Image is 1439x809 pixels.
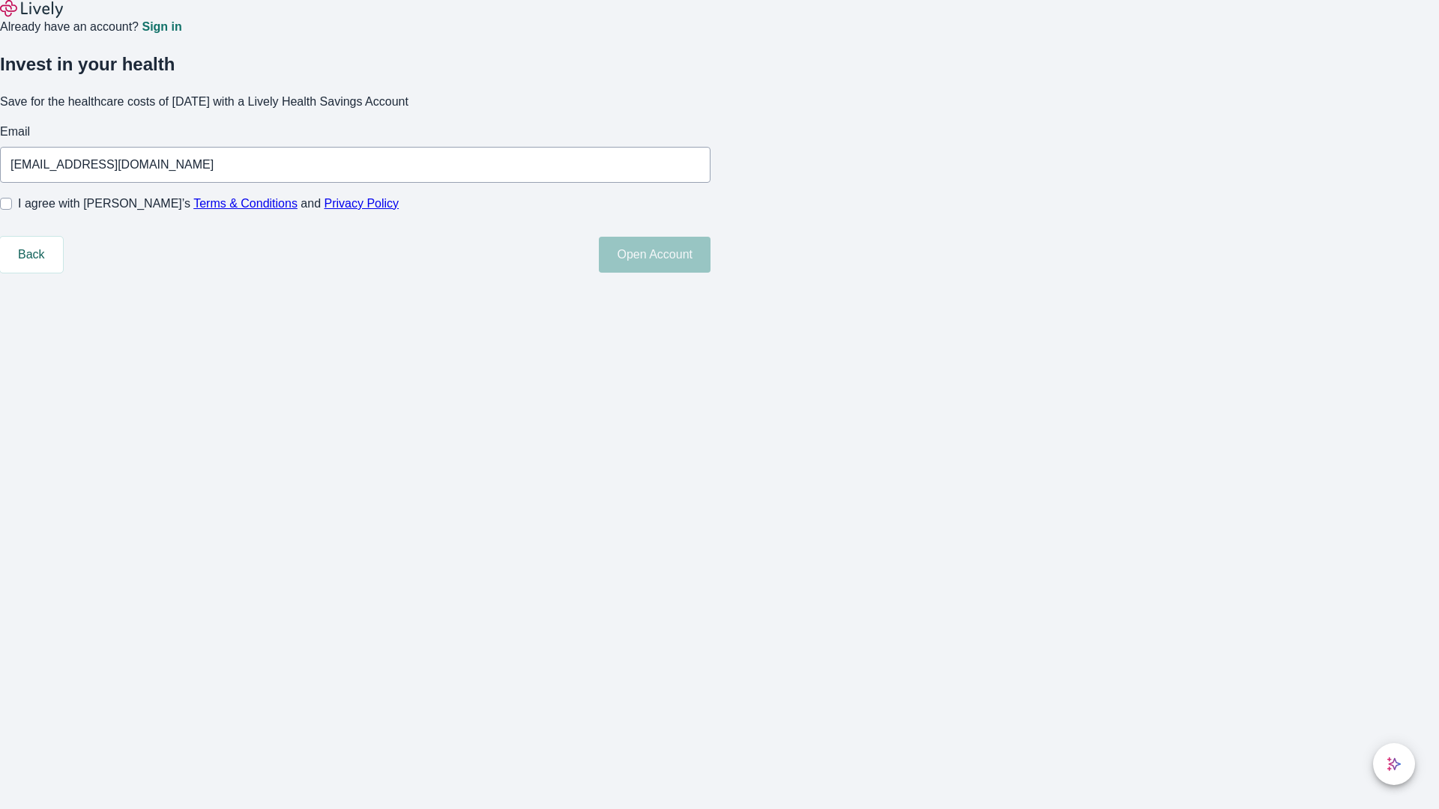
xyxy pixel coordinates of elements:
a: Terms & Conditions [193,197,298,210]
a: Privacy Policy [325,197,399,210]
span: I agree with [PERSON_NAME]’s and [18,195,399,213]
svg: Lively AI Assistant [1387,757,1402,772]
a: Sign in [142,21,181,33]
button: chat [1373,743,1415,785]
